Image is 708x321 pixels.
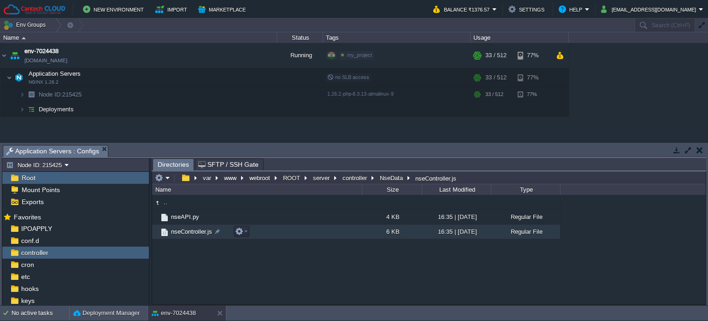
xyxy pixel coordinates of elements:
div: Usage [471,32,568,43]
a: Node ID:215425 [38,91,83,98]
span: Node ID: [39,91,62,98]
div: Regular File [491,224,560,239]
button: Env Groups [3,18,49,31]
img: AMDAwAAAACH5BAEAAAAALAAAAAABAAEAAAICRAEAOw== [6,68,12,87]
div: 4 KB [362,210,422,224]
a: nseAPI.py [170,213,201,221]
a: Mount Points [20,186,61,194]
button: [EMAIL_ADDRESS][DOMAIN_NAME] [601,4,699,15]
a: Exports [20,198,45,206]
img: Cantech Cloud [3,4,66,15]
button: www [223,174,239,182]
div: Regular File [491,210,560,224]
a: Deployments [38,105,75,113]
div: 33 / 512 [485,68,507,87]
a: IPOAPPLY [19,224,53,233]
img: AMDAwAAAACH5BAEAAAAALAAAAAABAAEAAAICRAEAOw== [152,210,159,224]
div: No active tasks [12,306,69,321]
span: Favorites [12,213,42,221]
span: my_project [347,52,372,58]
button: Deployment Manager [73,309,140,318]
img: AMDAwAAAACH5BAEAAAAALAAAAAABAAEAAAICRAEAOw== [22,37,26,39]
span: Application Servers : Configs [6,145,99,157]
div: 77% [518,43,548,68]
div: Name [153,184,362,195]
button: var [201,174,213,182]
input: Click to enter the path [152,171,706,184]
button: Balance ₹1376.57 [433,4,492,15]
span: 215425 [38,91,83,98]
button: Marketplace [198,4,248,15]
button: NseData [378,174,405,182]
a: keys [19,297,36,305]
a: Favorites [12,213,42,221]
a: Application ServersNGINX 1.26.2 [28,70,82,77]
button: env-7024438 [152,309,196,318]
div: 16:35 | [DATE] [422,224,491,239]
a: nseController.js [170,228,213,236]
div: Status [277,32,323,43]
div: Size [363,184,422,195]
span: NGINX 1.26.2 [29,79,59,85]
img: AMDAwAAAACH5BAEAAAAALAAAAAABAAEAAAICRAEAOw== [159,212,170,223]
span: Application Servers [28,70,82,78]
div: 33 / 512 [485,43,507,68]
span: SFTP / SSH Gate [198,159,259,170]
button: Settings [508,4,547,15]
a: cron [19,260,35,269]
div: Type [492,184,560,195]
div: Tags [324,32,470,43]
a: controller [19,248,50,257]
img: AMDAwAAAACH5BAEAAAAALAAAAAABAAEAAAICRAEAOw== [25,87,38,102]
div: 77% [518,87,548,102]
span: no SLB access [327,74,369,80]
a: env-7024438 [24,47,59,56]
div: 33 / 512 [485,87,503,102]
span: Directories [158,159,189,170]
img: AMDAwAAAACH5BAEAAAAALAAAAAABAAEAAAICRAEAOw== [19,87,25,102]
div: 77% [518,68,548,87]
a: [DOMAIN_NAME] [24,56,67,65]
button: Help [559,4,585,15]
div: Last Modified [423,184,491,195]
img: AMDAwAAAACH5BAEAAAAALAAAAAABAAEAAAICRAEAOw== [19,102,25,116]
div: Name [1,32,277,43]
button: Node ID: 215425 [6,161,65,169]
div: Running [277,43,323,68]
span: hooks [19,285,40,293]
button: ROOT [282,174,302,182]
button: controller [341,174,369,182]
img: AMDAwAAAACH5BAEAAAAALAAAAAABAAEAAAICRAEAOw== [8,43,21,68]
button: webroot [248,174,272,182]
div: 6 KB [362,224,422,239]
button: New Environment [83,4,147,15]
div: 16:35 | [DATE] [422,210,491,224]
a: etc [19,273,31,281]
img: AMDAwAAAACH5BAEAAAAALAAAAAABAAEAAAICRAEAOw== [152,198,162,208]
img: AMDAwAAAACH5BAEAAAAALAAAAAABAAEAAAICRAEAOw== [159,227,170,237]
img: AMDAwAAAACH5BAEAAAAALAAAAAABAAEAAAICRAEAOw== [12,68,25,87]
button: Import [155,4,190,15]
button: server [312,174,332,182]
img: AMDAwAAAACH5BAEAAAAALAAAAAABAAEAAAICRAEAOw== [152,224,159,239]
a: conf.d [19,236,41,245]
img: AMDAwAAAACH5BAEAAAAALAAAAAABAAEAAAICRAEAOw== [25,102,38,116]
a: Root [20,174,37,182]
img: AMDAwAAAACH5BAEAAAAALAAAAAABAAEAAAICRAEAOw== [0,43,8,68]
a: .. [162,198,169,206]
div: nseController.js [413,174,456,182]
